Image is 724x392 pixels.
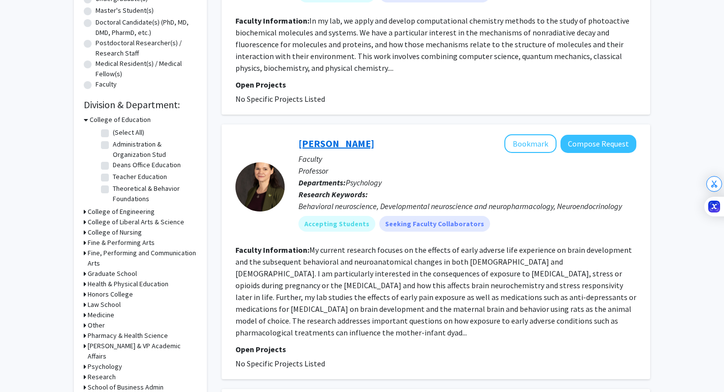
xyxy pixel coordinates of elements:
[235,79,636,90] p: Open Projects
[235,16,629,73] fg-read-more: In my lab, we apply and develop computational chemistry methods to the study of photoactive bioch...
[113,183,195,204] label: Theoretical & Behavior Foundations
[90,115,151,125] h3: College of Education
[88,238,155,248] h3: Fine & Performing Arts
[88,279,168,289] h3: Health & Physical Education
[235,359,325,368] span: No Specific Projects Listed
[298,137,374,150] a: [PERSON_NAME]
[235,94,325,104] span: No Specific Projects Listed
[88,372,116,382] h3: Research
[88,207,155,217] h3: College of Engineering
[88,227,142,238] h3: College of Nursing
[113,139,195,160] label: Administration & Organization Stud
[298,153,636,165] p: Faculty
[560,135,636,153] button: Compose Request to Susanne Brummelte
[379,216,490,232] mat-chip: Seeking Faculty Collaborators
[298,216,375,232] mat-chip: Accepting Students
[88,269,137,279] h3: Graduate School
[88,341,197,362] h3: [PERSON_NAME] & VP Academic Affairs
[88,300,121,310] h3: Law School
[84,99,197,111] h2: Division & Department:
[298,178,346,187] b: Departments:
[113,160,181,170] label: Deans Office Education
[96,38,197,59] label: Postdoctoral Researcher(s) / Research Staff
[96,79,117,90] label: Faculty
[88,320,105,331] h3: Other
[88,289,133,300] h3: Honors College
[298,200,636,212] div: Behavioral neuroscience, Developmental neuroscience and neuropharmacology, Neuroendocrinology
[7,348,42,385] iframe: Chat
[235,245,636,337] fg-read-more: My current research focuses on the effects of early adverse life experience on brain development ...
[88,310,114,320] h3: Medicine
[96,17,197,38] label: Doctoral Candidate(s) (PhD, MD, DMD, PharmD, etc.)
[235,16,309,26] b: Faculty Information:
[346,178,382,187] span: Psychology
[96,59,197,79] label: Medical Resident(s) / Medical Fellow(s)
[504,134,557,153] button: Add Susanne Brummelte to Bookmarks
[88,331,168,341] h3: Pharmacy & Health Science
[235,343,636,355] p: Open Projects
[235,245,309,255] b: Faculty Information:
[298,165,636,177] p: Professor
[96,5,154,16] label: Master's Student(s)
[88,248,197,269] h3: Fine, Performing and Communication Arts
[298,189,368,199] b: Research Keywords:
[88,217,184,227] h3: College of Liberal Arts & Science
[88,362,122,372] h3: Psychology
[113,172,167,182] label: Teacher Education
[113,127,144,138] label: (Select All)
